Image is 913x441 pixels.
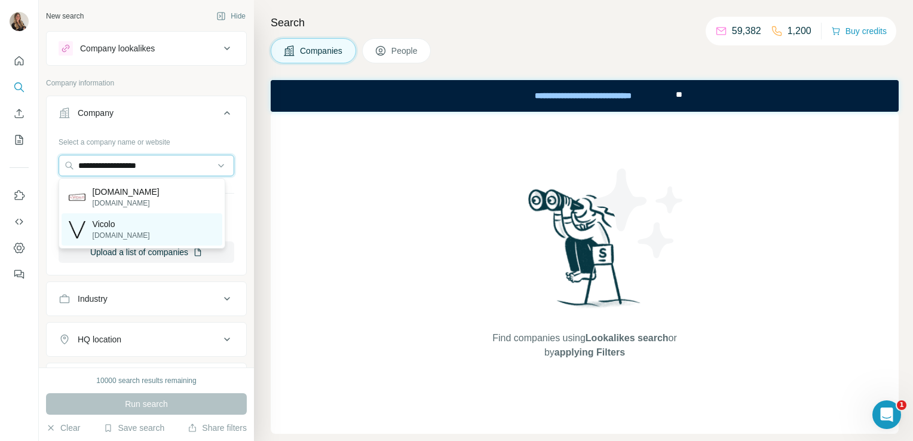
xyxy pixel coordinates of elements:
[10,129,29,151] button: My lists
[585,160,693,267] img: Surfe Illustration - Stars
[300,45,344,57] span: Companies
[489,331,680,360] span: Find companies using or by
[10,76,29,98] button: Search
[96,375,196,386] div: 10000 search results remaining
[831,23,887,39] button: Buy credits
[10,103,29,124] button: Enrich CSV
[103,422,164,434] button: Save search
[47,366,246,394] button: Annual revenue ($)
[10,185,29,206] button: Use Surfe on LinkedIn
[872,400,901,429] iframe: Intercom live chat
[78,293,108,305] div: Industry
[69,189,85,206] img: ilvicolo.com.ar
[46,422,80,434] button: Clear
[78,333,121,345] div: HQ location
[732,24,761,38] p: 59,382
[391,45,419,57] span: People
[271,14,899,31] h4: Search
[80,42,155,54] div: Company lookalikes
[208,7,254,25] button: Hide
[10,211,29,232] button: Use Surfe API
[897,400,906,410] span: 1
[10,50,29,72] button: Quick start
[59,132,234,148] div: Select a company name or website
[10,264,29,285] button: Feedback
[10,12,29,31] img: Avatar
[93,198,160,209] p: [DOMAIN_NAME]
[93,230,150,241] p: [DOMAIN_NAME]
[47,34,246,63] button: Company lookalikes
[47,284,246,313] button: Industry
[47,325,246,354] button: HQ location
[586,333,669,343] span: Lookalikes search
[93,186,160,198] p: [DOMAIN_NAME]
[46,78,247,88] p: Company information
[78,107,114,119] div: Company
[46,11,84,22] div: New search
[271,80,899,112] iframe: Banner
[47,99,246,132] button: Company
[554,347,625,357] span: applying Filters
[10,237,29,259] button: Dashboard
[59,241,234,263] button: Upload a list of companies
[93,218,150,230] p: Vicolo
[788,24,811,38] p: 1,200
[69,221,85,238] img: Vicolo
[523,186,647,319] img: Surfe Illustration - Woman searching with binoculars
[188,422,247,434] button: Share filters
